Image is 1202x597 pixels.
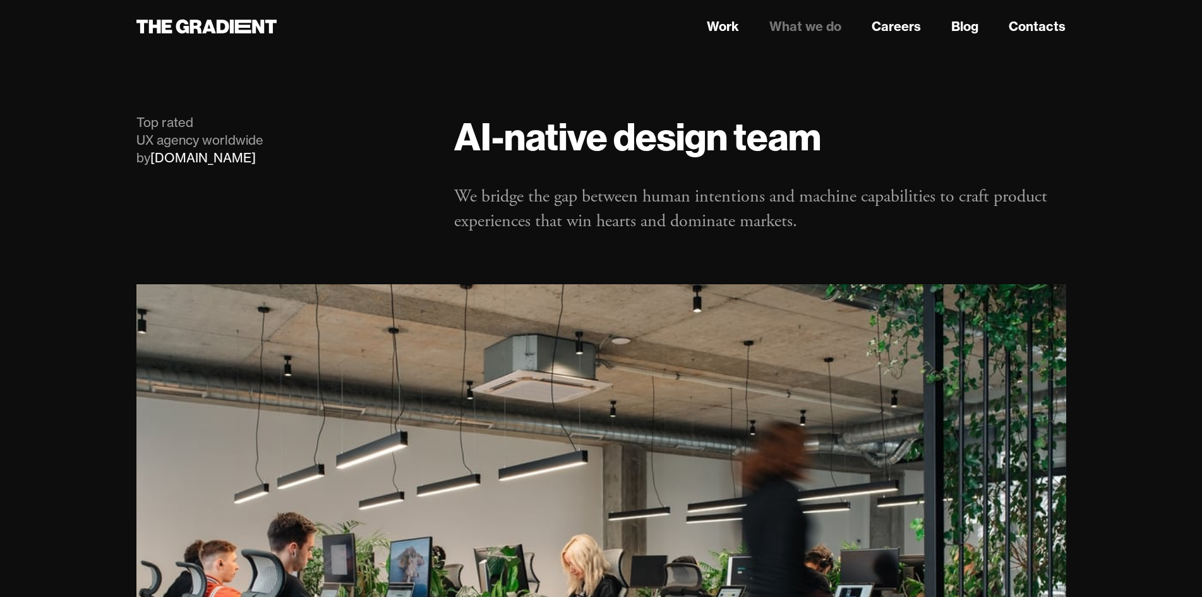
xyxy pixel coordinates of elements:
[454,114,1066,159] h1: AI-native design team
[136,114,430,167] div: Top rated UX agency worldwide by
[951,17,978,36] a: Blog
[707,17,739,36] a: Work
[872,17,921,36] a: Careers
[150,150,256,166] a: [DOMAIN_NAME]
[1009,17,1066,36] a: Contacts
[454,184,1066,234] p: We bridge the gap between human intentions and machine capabilities to craft product experiences ...
[769,17,841,36] a: What we do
